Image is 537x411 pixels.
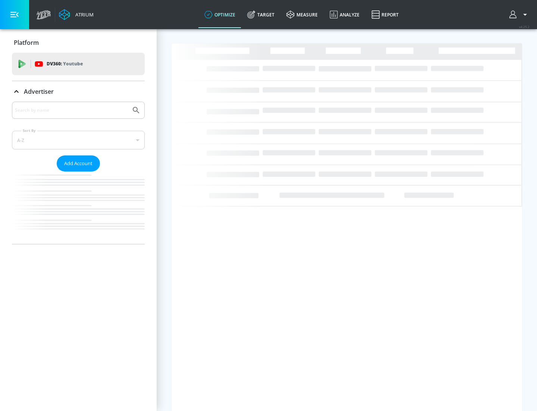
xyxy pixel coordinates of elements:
p: Platform [14,38,39,47]
p: DV360: [47,60,83,68]
div: A-Z [12,131,145,149]
div: DV360: Youtube [12,53,145,75]
button: Add Account [57,155,100,171]
span: Add Account [64,159,92,168]
p: Youtube [63,60,83,68]
p: Advertiser [24,87,54,96]
div: Advertiser [12,102,145,244]
div: Advertiser [12,81,145,102]
nav: list of Advertiser [12,171,145,244]
a: Report [365,1,405,28]
a: optimize [198,1,241,28]
label: Sort By [21,128,37,133]
div: Atrium [72,11,94,18]
a: measure [280,1,324,28]
div: Platform [12,32,145,53]
input: Search by name [15,105,128,115]
a: Atrium [59,9,94,20]
span: v 4.25.2 [519,25,530,29]
a: Analyze [324,1,365,28]
a: Target [241,1,280,28]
